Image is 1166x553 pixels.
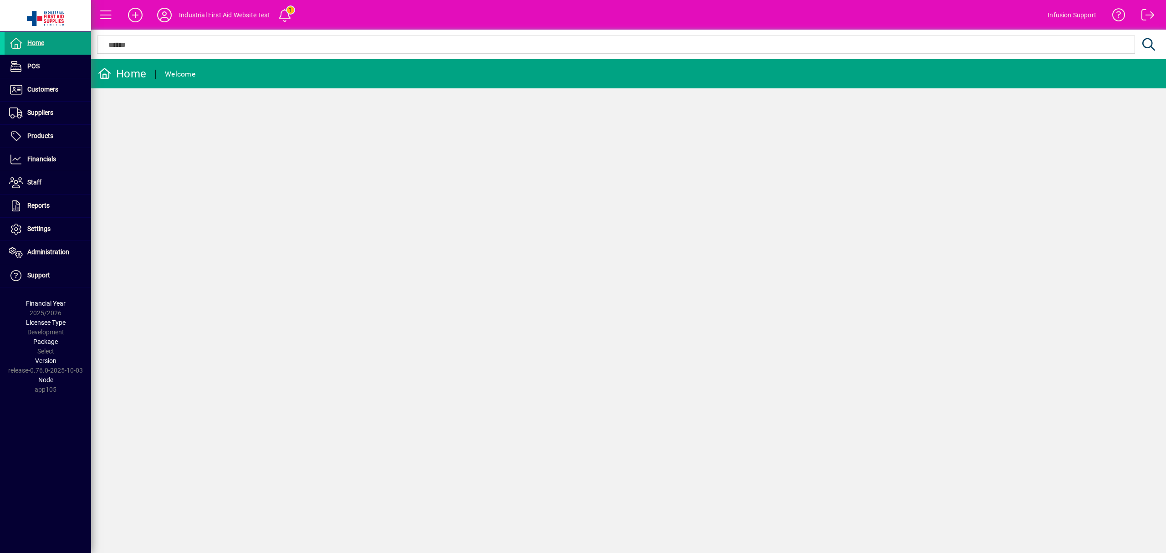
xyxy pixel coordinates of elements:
[179,8,270,22] div: Industrial First Aid Website Test
[1135,2,1155,31] a: Logout
[38,376,53,384] span: Node
[35,357,56,364] span: Version
[27,132,53,139] span: Products
[27,155,56,163] span: Financials
[5,78,91,101] a: Customers
[1048,8,1096,22] div: Infusion Support
[27,179,41,186] span: Staff
[5,148,91,171] a: Financials
[27,225,51,232] span: Settings
[27,39,44,46] span: Home
[1105,2,1125,31] a: Knowledge Base
[5,241,91,264] a: Administration
[5,171,91,194] a: Staff
[5,125,91,148] a: Products
[27,109,53,116] span: Suppliers
[165,67,195,82] div: Welcome
[27,62,40,70] span: POS
[27,248,69,256] span: Administration
[5,195,91,217] a: Reports
[98,67,146,81] div: Home
[150,7,179,23] button: Profile
[121,7,150,23] button: Add
[26,300,66,307] span: Financial Year
[5,218,91,241] a: Settings
[27,271,50,279] span: Support
[33,338,58,345] span: Package
[26,319,66,326] span: Licensee Type
[27,86,58,93] span: Customers
[5,55,91,78] a: POS
[5,102,91,124] a: Suppliers
[27,202,50,209] span: Reports
[5,264,91,287] a: Support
